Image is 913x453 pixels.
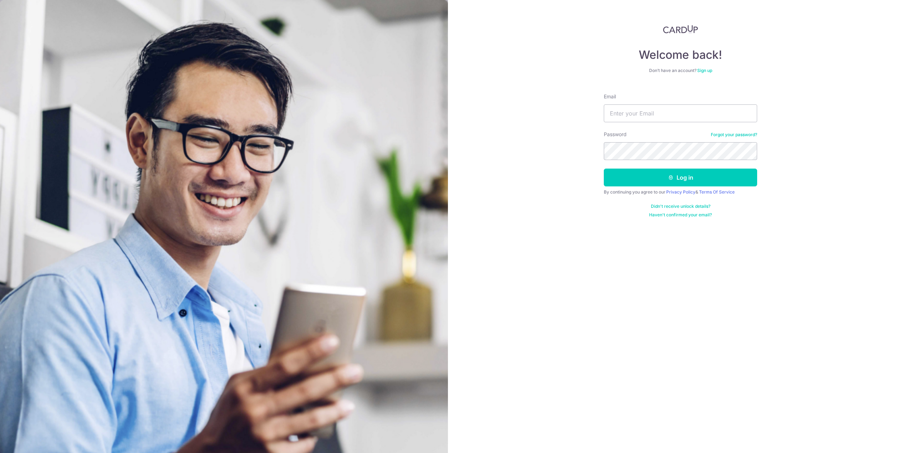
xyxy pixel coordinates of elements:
[604,189,757,195] div: By continuing you agree to our &
[711,132,757,138] a: Forgot your password?
[697,68,712,73] a: Sign up
[604,48,757,62] h4: Welcome back!
[649,212,712,218] a: Haven't confirmed your email?
[699,189,735,195] a: Terms Of Service
[604,131,627,138] label: Password
[651,204,710,209] a: Didn't receive unlock details?
[666,189,695,195] a: Privacy Policy
[604,68,757,73] div: Don’t have an account?
[663,25,698,34] img: CardUp Logo
[604,104,757,122] input: Enter your Email
[604,93,616,100] label: Email
[604,169,757,186] button: Log in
